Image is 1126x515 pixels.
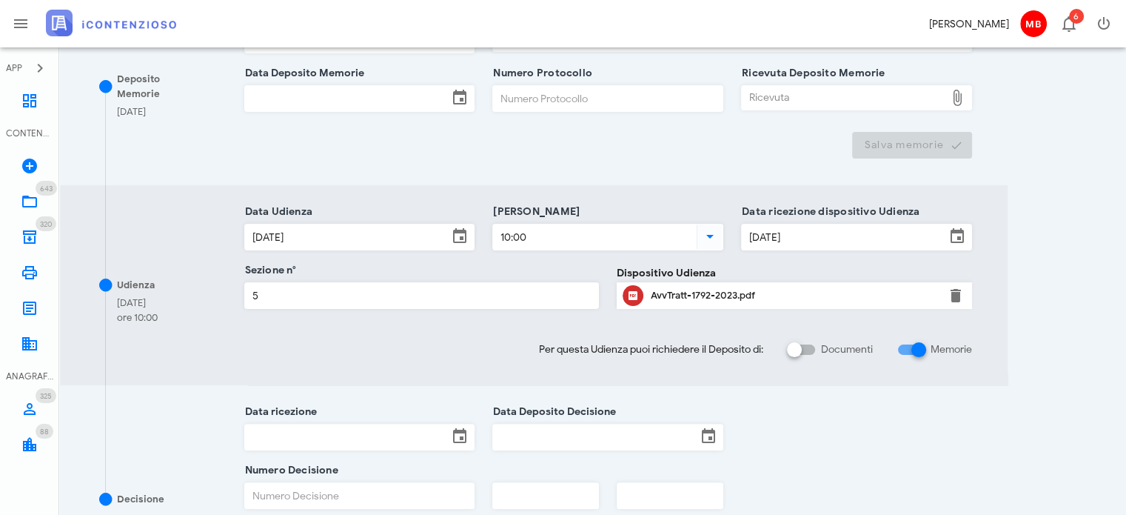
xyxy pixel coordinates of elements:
[651,284,938,308] div: Clicca per aprire un'anteprima del file o scaricarlo
[36,181,57,196] span: Distintivo
[40,184,53,193] span: 643
[40,391,52,401] span: 325
[821,342,873,357] label: Documenti
[1015,6,1050,41] button: MB
[117,310,158,325] div: ore 10:00
[931,342,972,357] label: Memorie
[117,278,155,293] div: Udienza
[117,492,164,507] div: Decisione
[36,216,56,231] span: Distintivo
[46,10,176,36] img: logo-text-2x.png
[1069,9,1084,24] span: Distintivo
[742,86,945,110] div: Ricevuta
[617,265,716,281] label: Dispositivo Udienza
[36,424,53,439] span: Distintivo
[489,205,580,219] label: [PERSON_NAME]
[117,296,158,310] div: [DATE]
[245,483,475,508] input: Numero Decisione
[117,72,204,101] div: Deposito Memorie
[493,86,723,111] input: Numero Protocollo
[241,205,313,219] label: Data Udienza
[737,66,885,81] label: Ricevuta Deposito Memorie
[493,225,694,250] input: Ora Udienza
[245,283,599,308] input: Sezione n°
[40,427,49,436] span: 88
[929,16,1009,32] div: [PERSON_NAME]
[737,205,919,219] label: Data ricezione dispositivo Udienza
[241,263,297,278] label: Sezione n°
[6,127,53,140] div: CONTENZIOSO
[651,290,938,302] div: AvvTratt-1792-2023.pdf
[539,342,763,357] span: Per questa Udienza puoi richiedere il Deposito di:
[36,388,56,403] span: Distintivo
[623,285,643,306] button: Clicca per aprire un'anteprima del file o scaricarlo
[40,219,52,229] span: 320
[117,104,146,119] div: [DATE]
[489,66,592,81] label: Numero Protocollo
[241,463,338,478] label: Numero Decisione
[947,287,965,305] button: Elimina
[6,370,53,383] div: ANAGRAFICA
[1050,6,1086,41] button: Distintivo
[1020,10,1047,37] span: MB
